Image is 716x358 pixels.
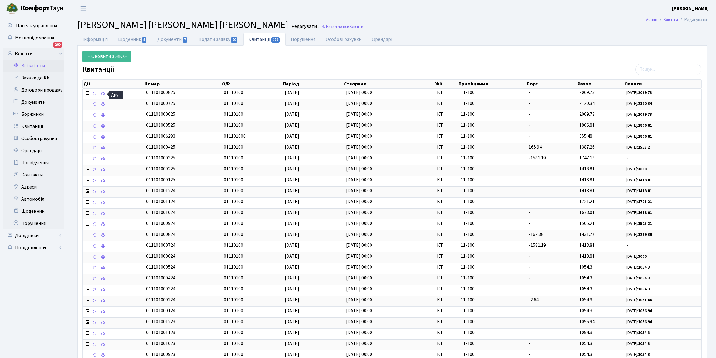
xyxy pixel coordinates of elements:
[3,72,64,84] a: Заявки до КК
[626,308,652,314] small: [DATE]:
[529,329,530,336] span: -
[3,60,64,72] a: Всі клієнти
[231,37,237,43] span: 20
[461,329,524,336] span: 11-100
[529,340,530,347] span: -
[638,210,652,216] b: 1678.01
[144,80,221,88] th: Номер
[626,276,650,281] small: [DATE]:
[529,100,530,107] span: -
[3,48,64,60] a: Клієнти
[626,90,652,95] small: [DATE]:
[437,209,456,216] span: КТ
[224,264,243,270] span: 01110100
[638,188,652,194] b: 1418.81
[224,275,243,281] span: 01110100
[346,144,372,150] span: [DATE] 00:00
[437,133,456,140] span: КТ
[224,318,243,325] span: 01110100
[346,198,372,205] span: [DATE] 00:00
[285,89,299,96] span: [DATE]
[146,275,175,281] span: 011101000424
[461,89,524,96] span: 11-100
[346,155,372,161] span: [DATE] 00:00
[146,155,175,161] span: 011101000325
[350,24,363,29] span: Клієнти
[152,33,193,46] a: Документи
[146,111,175,118] span: 011101000625
[626,297,652,303] small: [DATE]:
[638,123,652,128] b: 1806.81
[638,101,652,106] b: 2120.34
[146,329,175,336] span: 011101001123
[346,220,372,227] span: [DATE] 00:00
[437,296,456,303] span: КТ
[437,242,456,249] span: КТ
[221,80,282,88] th: О/Р
[224,329,243,336] span: 01110100
[285,176,299,183] span: [DATE]
[346,122,372,129] span: [DATE] 00:00
[146,340,175,347] span: 011101001023
[626,330,650,336] small: [DATE]:
[626,177,652,183] small: [DATE]:
[146,100,175,107] span: 011101000725
[285,144,299,150] span: [DATE]
[626,341,650,346] small: [DATE]:
[346,307,372,314] span: [DATE] 00:00
[82,51,131,62] a: Оновити з ЖКХ+
[461,318,524,325] span: 11-100
[626,254,647,259] small: [DATE]:
[285,296,299,303] span: [DATE]
[146,89,175,96] span: 011101000825
[346,133,372,139] span: [DATE] 00:00
[529,231,543,238] span: -162.38
[664,16,678,23] a: Клієнти
[637,13,716,26] nav: breadcrumb
[626,286,650,292] small: [DATE]:
[3,229,64,242] a: Довідники
[461,144,524,151] span: 11-100
[529,264,530,270] span: -
[224,89,243,96] span: 01110100
[529,111,530,118] span: -
[224,122,243,129] span: 01110100
[3,108,64,120] a: Боржники
[626,210,652,216] small: [DATE]:
[437,329,456,336] span: КТ
[285,122,299,129] span: [DATE]
[638,90,652,95] b: 2069.73
[224,100,243,107] span: 01110100
[437,100,456,107] span: КТ
[224,111,243,118] span: 01110100
[435,80,458,88] th: ЖК
[461,187,524,194] span: 11-100
[437,187,456,194] span: КТ
[461,242,524,249] span: 11-100
[146,286,175,292] span: 011101000324
[638,134,652,139] b: 1806.81
[15,35,54,41] span: Мої повідомлення
[76,3,91,13] button: Переключити навігацію
[285,275,299,281] span: [DATE]
[285,209,299,216] span: [DATE]
[285,231,299,238] span: [DATE]
[579,198,595,205] span: 1721.21
[437,144,456,151] span: КТ
[285,220,299,227] span: [DATE]
[626,242,699,249] span: -
[461,100,524,107] span: 11-100
[626,319,652,325] small: [DATE]:
[224,307,243,314] span: 01110100
[461,166,524,172] span: 11-100
[224,144,243,150] span: 01110100
[3,96,64,108] a: Документи
[271,37,280,43] span: 129
[3,157,64,169] a: Посвідчення
[82,65,114,74] label: Квитанції
[461,307,524,314] span: 11-100
[638,308,652,314] b: 1056.94
[224,220,243,227] span: 01110100
[638,341,650,346] b: 1054.3
[529,275,530,281] span: -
